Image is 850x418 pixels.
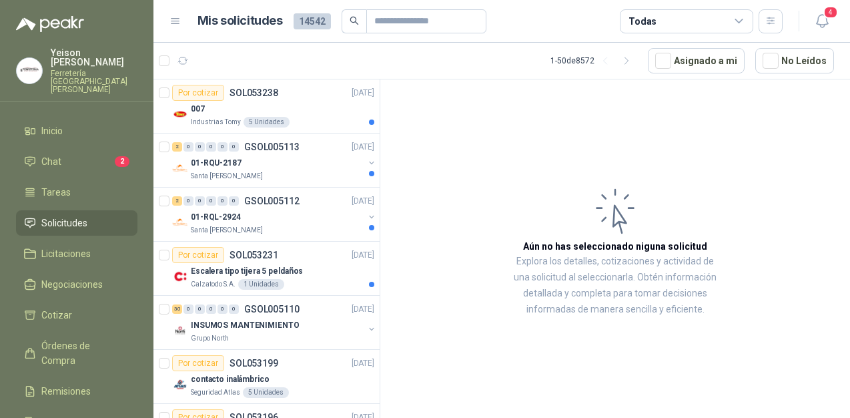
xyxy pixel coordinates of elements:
[191,373,270,386] p: contacto inalámbrico
[218,196,228,206] div: 0
[41,384,91,399] span: Remisiones
[191,265,303,278] p: Escalera tipo tijera 5 peldaños
[172,323,188,339] img: Company Logo
[172,85,224,101] div: Por cotizar
[191,103,205,116] p: 007
[16,333,137,373] a: Órdenes de Compra
[244,117,290,128] div: 5 Unidades
[352,249,374,262] p: [DATE]
[172,301,377,344] a: 30 0 0 0 0 0 GSOL005110[DATE] Company LogoINSUMOS MANTENIMIENTOGrupo North
[191,225,263,236] p: Santa [PERSON_NAME]
[191,157,242,170] p: 01-RQU-2187
[206,196,216,206] div: 0
[243,387,289,398] div: 5 Unidades
[115,156,129,167] span: 2
[16,241,137,266] a: Licitaciones
[195,196,205,206] div: 0
[230,359,278,368] p: SOL053199
[172,139,377,182] a: 2 0 0 0 0 0 GSOL005113[DATE] Company Logo01-RQU-2187Santa [PERSON_NAME]
[352,195,374,208] p: [DATE]
[195,142,205,152] div: 0
[172,193,377,236] a: 2 0 0 0 0 0 GSOL005112[DATE] Company Logo01-RQL-2924Santa [PERSON_NAME]
[172,196,182,206] div: 2
[191,171,263,182] p: Santa [PERSON_NAME]
[183,142,193,152] div: 0
[16,180,137,205] a: Tareas
[51,69,137,93] p: Ferretería [GEOGRAPHIC_DATA][PERSON_NAME]
[206,304,216,314] div: 0
[755,48,834,73] button: No Leídos
[183,196,193,206] div: 0
[244,142,300,152] p: GSOL005113
[172,106,188,122] img: Company Logo
[523,239,707,254] h3: Aún no has seleccionado niguna solicitud
[16,210,137,236] a: Solicitudes
[350,16,359,25] span: search
[244,304,300,314] p: GSOL005110
[41,246,91,261] span: Licitaciones
[550,50,637,71] div: 1 - 50 de 8572
[183,304,193,314] div: 0
[41,339,125,368] span: Órdenes de Compra
[191,333,229,344] p: Grupo North
[810,9,834,33] button: 4
[238,279,284,290] div: 1 Unidades
[41,277,103,292] span: Negociaciones
[191,117,241,128] p: Industrias Tomy
[514,254,717,318] p: Explora los detalles, cotizaciones y actividad de una solicitud al seleccionarla. Obtén informaci...
[172,142,182,152] div: 2
[172,304,182,314] div: 30
[16,16,84,32] img: Logo peakr
[17,58,42,83] img: Company Logo
[218,304,228,314] div: 0
[153,350,380,404] a: Por cotizarSOL053199[DATE] Company Logocontacto inalámbricoSeguridad Atlas5 Unidades
[172,214,188,230] img: Company Logo
[244,196,300,206] p: GSOL005112
[352,357,374,370] p: [DATE]
[191,279,236,290] p: Calzatodo S.A.
[16,379,137,404] a: Remisiones
[230,250,278,260] p: SOL053231
[352,87,374,99] p: [DATE]
[16,118,137,144] a: Inicio
[191,211,241,224] p: 01-RQL-2924
[229,304,239,314] div: 0
[41,124,63,138] span: Inicio
[16,149,137,174] a: Chat2
[628,14,657,29] div: Todas
[195,304,205,314] div: 0
[648,48,745,73] button: Asignado a mi
[153,79,380,134] a: Por cotizarSOL053238[DATE] Company Logo007Industrias Tomy5 Unidades
[172,377,188,393] img: Company Logo
[16,302,137,328] a: Cotizar
[172,268,188,284] img: Company Logo
[41,154,61,169] span: Chat
[823,6,838,19] span: 4
[172,160,188,176] img: Company Logo
[191,319,299,332] p: INSUMOS MANTENIMIENTO
[230,88,278,97] p: SOL053238
[51,48,137,67] p: Yeison [PERSON_NAME]
[172,247,224,263] div: Por cotizar
[191,387,240,398] p: Seguridad Atlas
[41,216,87,230] span: Solicitudes
[41,308,72,323] span: Cotizar
[172,355,224,371] div: Por cotizar
[229,196,239,206] div: 0
[229,142,239,152] div: 0
[153,242,380,296] a: Por cotizarSOL053231[DATE] Company LogoEscalera tipo tijera 5 peldañosCalzatodo S.A.1 Unidades
[218,142,228,152] div: 0
[16,272,137,297] a: Negociaciones
[197,11,283,31] h1: Mis solicitudes
[352,303,374,316] p: [DATE]
[41,185,71,200] span: Tareas
[294,13,331,29] span: 14542
[206,142,216,152] div: 0
[352,141,374,154] p: [DATE]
